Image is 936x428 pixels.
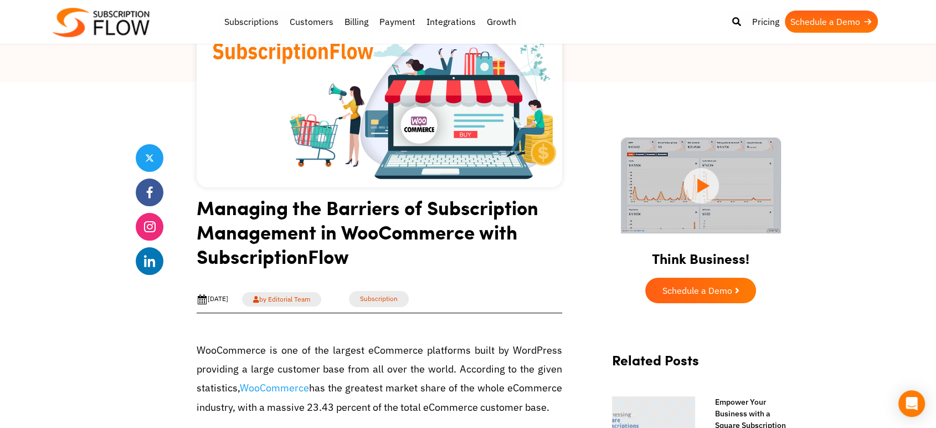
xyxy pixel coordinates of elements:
span: Schedule a Demo [662,286,732,295]
a: Customers [284,11,339,33]
a: Billing [339,11,374,33]
h1: Managing the Barriers of Subscription Management in WooCommerce with SubscriptionFlow [197,195,562,277]
a: Integrations [421,11,481,33]
h2: Related Posts [612,352,789,379]
a: Growth [481,11,522,33]
a: by Editorial Team [242,292,321,307]
a: Schedule a Demo [645,278,756,303]
a: Schedule a Demo [785,11,878,33]
img: Subscriptionflow [53,8,150,37]
a: Subscription [349,291,409,307]
a: Pricing [747,11,785,33]
a: Subscriptions [219,11,284,33]
div: Open Intercom Messenger [898,390,925,417]
a: WooCommerce [240,381,309,394]
a: Payment [374,11,421,33]
p: WooCommerce is one of the largest eCommerce platforms built by WordPress providing a large custom... [197,341,562,417]
div: [DATE] [197,294,228,305]
img: intro video [621,137,781,233]
h2: Think Business! [601,237,800,272]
